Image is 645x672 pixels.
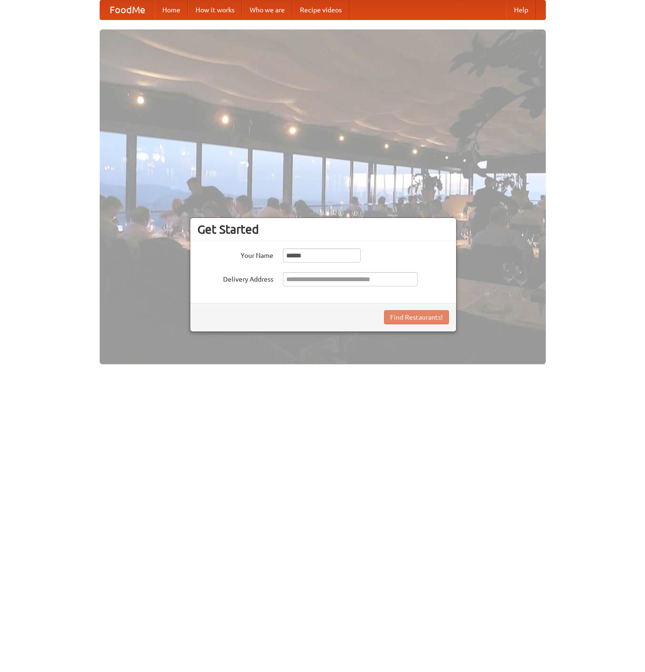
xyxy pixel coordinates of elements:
[197,272,273,284] label: Delivery Address
[188,0,242,19] a: How it works
[384,310,449,324] button: Find Restaurants!
[242,0,292,19] a: Who we are
[197,248,273,260] label: Your Name
[292,0,349,19] a: Recipe videos
[197,222,449,237] h3: Get Started
[155,0,188,19] a: Home
[100,0,155,19] a: FoodMe
[506,0,536,19] a: Help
